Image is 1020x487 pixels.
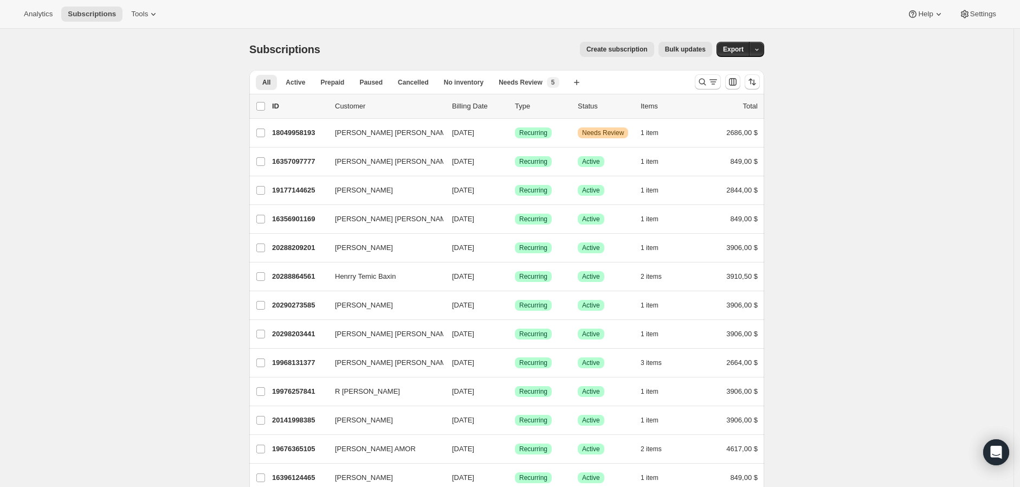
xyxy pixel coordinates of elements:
[272,415,326,426] p: 20141998385
[335,242,393,253] span: [PERSON_NAME]
[641,387,659,396] span: 1 item
[262,78,270,87] span: All
[335,386,400,397] span: R [PERSON_NAME]
[726,301,758,309] span: 3906,00 $
[272,127,326,138] p: 18049958193
[328,268,437,285] button: Henrry Temic Baxin
[641,101,695,112] div: Items
[918,10,933,18] span: Help
[586,45,648,54] span: Create subscription
[328,383,437,400] button: R [PERSON_NAME]
[641,215,659,223] span: 1 item
[328,153,437,170] button: [PERSON_NAME] [PERSON_NAME]
[398,78,429,87] span: Cancelled
[730,157,758,165] span: 849,00 $
[582,301,600,310] span: Active
[519,157,547,166] span: Recurring
[641,298,670,313] button: 1 item
[328,469,437,486] button: [PERSON_NAME]
[452,129,474,137] span: [DATE]
[641,269,674,284] button: 2 items
[272,386,326,397] p: 19976257841
[359,78,383,87] span: Paused
[272,470,758,485] div: 16396124465[PERSON_NAME][DATE]LogradoRecurringLogradoActive1 item849,00 $
[659,42,712,57] button: Bulk updates
[641,416,659,425] span: 1 item
[519,186,547,195] span: Recurring
[328,210,437,228] button: [PERSON_NAME] [PERSON_NAME]
[970,10,996,18] span: Settings
[641,183,670,198] button: 1 item
[582,186,600,195] span: Active
[641,384,670,399] button: 1 item
[730,215,758,223] span: 849,00 $
[272,472,326,483] p: 16396124465
[272,300,326,311] p: 20290273585
[328,182,437,199] button: [PERSON_NAME]
[328,325,437,343] button: [PERSON_NAME] [PERSON_NAME]
[745,74,760,89] button: Ordenar los resultados
[578,101,632,112] p: Status
[582,387,600,396] span: Active
[272,242,326,253] p: 20288209201
[726,330,758,338] span: 3906,00 $
[68,10,116,18] span: Subscriptions
[272,269,758,284] div: 20288864561Henrry Temic Baxin[DATE]LogradoRecurringLogradoActive2 items3910,50 $
[286,78,305,87] span: Active
[444,78,483,87] span: No inventory
[272,101,758,112] div: IDCustomerBilling DateTypeStatusItemsTotal
[335,214,453,225] span: [PERSON_NAME] [PERSON_NAME]
[452,387,474,395] span: [DATE]
[328,239,437,257] button: [PERSON_NAME]
[641,272,662,281] span: 2 items
[335,156,453,167] span: [PERSON_NAME] [PERSON_NAME]
[452,186,474,194] span: [DATE]
[452,301,474,309] span: [DATE]
[335,472,393,483] span: [PERSON_NAME]
[519,358,547,367] span: Recurring
[272,271,326,282] p: 20288864561
[328,354,437,371] button: [PERSON_NAME] [PERSON_NAME]
[641,355,674,370] button: 3 items
[272,355,758,370] div: 19968131377[PERSON_NAME] [PERSON_NAME][DATE]LogradoRecurringLogradoActive3 items2664,00 $
[272,441,758,457] div: 19676365105[PERSON_NAME] AMOR[DATE]LogradoRecurringLogradoActive2 items4617,00 $
[452,473,474,482] span: [DATE]
[328,124,437,142] button: [PERSON_NAME] [PERSON_NAME]
[335,444,416,454] span: [PERSON_NAME] AMOR
[582,243,600,252] span: Active
[582,473,600,482] span: Active
[328,297,437,314] button: [PERSON_NAME]
[695,74,721,89] button: Buscar y filtrar resultados
[582,330,600,338] span: Active
[665,45,706,54] span: Bulk updates
[641,358,662,367] span: 3 items
[641,243,659,252] span: 1 item
[519,215,547,223] span: Recurring
[328,440,437,458] button: [PERSON_NAME] AMOR
[272,413,758,428] div: 20141998385[PERSON_NAME][DATE]LogradoRecurringLogradoActive1 item3906,00 $
[726,243,758,252] span: 3906,00 $
[551,78,555,87] span: 5
[272,384,758,399] div: 19976257841R [PERSON_NAME][DATE]LogradoRecurringLogradoActive1 item3906,00 $
[519,129,547,137] span: Recurring
[452,416,474,424] span: [DATE]
[716,42,750,57] button: Export
[743,101,758,112] p: Total
[272,156,326,167] p: 16357097777
[568,75,585,90] button: Crear vista nueva
[335,415,393,426] span: [PERSON_NAME]
[726,358,758,367] span: 2664,00 $
[519,301,547,310] span: Recurring
[272,240,758,255] div: 20288209201[PERSON_NAME][DATE]LogradoRecurringLogradoActive1 item3906,00 $
[272,329,326,339] p: 20298203441
[641,445,662,453] span: 2 items
[328,412,437,429] button: [PERSON_NAME]
[515,101,569,112] div: Type
[582,445,600,453] span: Active
[272,125,758,140] div: 18049958193[PERSON_NAME] [PERSON_NAME][DATE]LogradoRecurringAdvertenciaNeeds Review1 item2686,00 $
[641,129,659,137] span: 1 item
[519,445,547,453] span: Recurring
[582,215,600,223] span: Active
[335,101,443,112] p: Customer
[272,444,326,454] p: 19676365105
